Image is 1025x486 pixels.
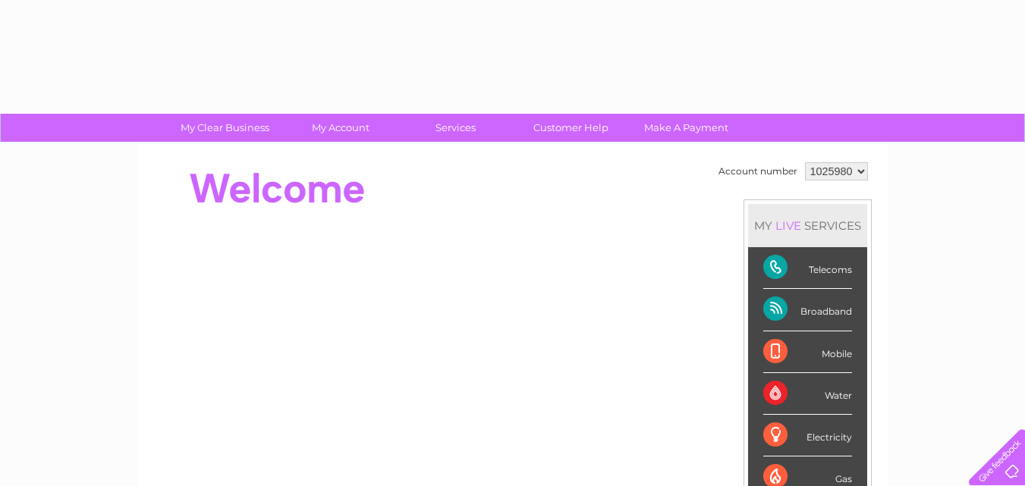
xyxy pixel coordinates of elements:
a: My Clear Business [162,114,288,142]
a: Customer Help [508,114,634,142]
div: Water [763,373,852,415]
div: Electricity [763,415,852,456]
div: Telecoms [763,247,852,289]
td: Account number [715,158,801,184]
div: Mobile [763,331,852,373]
a: My Account [278,114,403,142]
div: LIVE [772,218,804,233]
div: MY SERVICES [748,204,867,247]
div: Broadband [763,289,852,331]
a: Make A Payment [624,114,749,142]
a: Services [393,114,518,142]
